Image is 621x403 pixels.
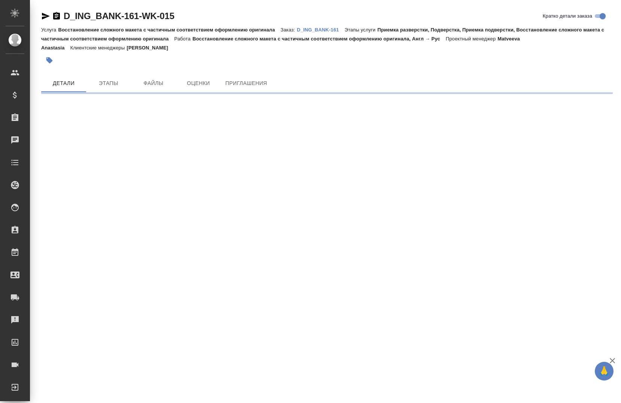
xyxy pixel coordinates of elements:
p: Услуга [41,27,58,33]
span: Этапы [91,79,127,88]
span: Детали [46,79,82,88]
p: Клиентские менеджеры [70,45,127,51]
span: Файлы [136,79,171,88]
button: Скопировать ссылку [52,12,61,21]
p: Matveeva Anastasia [41,36,520,51]
p: Этапы услуги [344,27,377,33]
span: 🙏 [598,363,611,379]
p: Проектный менеджер [446,36,497,42]
a: D_ING_BANK-161-WK-015 [64,11,174,21]
p: Восстановление сложного макета с частичным соответствием оформлению оригинала, Англ → Рус [192,36,446,42]
p: Работа [174,36,193,42]
a: D_ING_BANK-161 [297,26,344,33]
span: Оценки [180,79,216,88]
p: Восстановление сложного макета с частичным соответствием оформлению оригинала [58,27,280,33]
p: [PERSON_NAME] [127,45,174,51]
p: D_ING_BANK-161 [297,27,344,33]
button: Скопировать ссылку для ЯМессенджера [41,12,50,21]
span: Кратко детали заказа [543,12,592,20]
button: Добавить тэг [41,52,58,69]
span: Приглашения [225,79,267,88]
p: Заказ: [281,27,297,33]
button: 🙏 [595,362,614,381]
